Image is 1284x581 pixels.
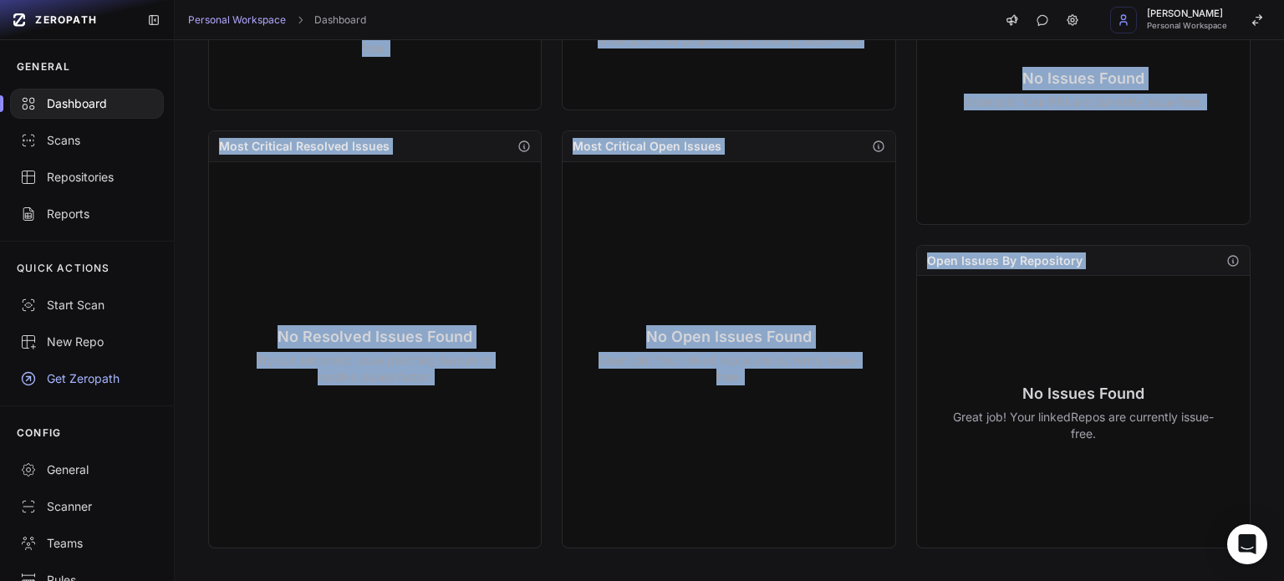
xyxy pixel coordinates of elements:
[314,13,366,27] a: Dashboard
[598,325,861,349] h3: No Open Issues Found
[17,262,110,275] p: QUICK ACTIONS
[952,382,1215,405] h3: No Issues Found
[1147,9,1227,18] span: [PERSON_NAME]
[20,206,154,222] div: Reports
[243,23,507,57] p: Great job! Your linkedRepos are currently issue-free.
[964,94,1204,110] p: Great job! Your PRs are currently issue-free.
[20,132,154,149] div: Scans
[243,325,507,349] h3: No Resolved Issues Found
[294,14,306,26] svg: chevron right,
[20,169,154,186] div: Repositories
[219,138,390,155] h2: Most Critical Resolved Issues
[20,535,154,552] div: Teams
[20,297,154,313] div: Start Scan
[17,426,61,440] p: CONFIG
[243,352,507,385] p: Try our automatic issue patching feature to resolve issues faster.
[1147,22,1227,30] span: Personal Workspace
[20,334,154,350] div: New Repo
[1227,524,1267,564] div: Open Intercom Messenger
[17,60,70,74] p: GENERAL
[964,67,1204,90] h3: No Issues Found
[7,7,134,33] a: ZEROPATH
[20,461,154,478] div: General
[188,13,366,27] nav: breadcrumb
[35,13,97,27] span: ZEROPATH
[20,370,154,387] div: Get Zeropath
[20,498,154,515] div: Scanner
[188,13,286,27] a: Personal Workspace
[952,409,1215,442] p: Great job! Your linkedRepos are currently issue-free.
[20,95,154,112] div: Dashboard
[573,138,721,155] h2: Most Critical Open Issues
[598,352,861,385] p: Great job! Your linked repos are currently issue-free.
[598,32,861,48] p: Great job! Your projects are currently issue-free.
[927,252,1083,269] h2: Open Issues By Repository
